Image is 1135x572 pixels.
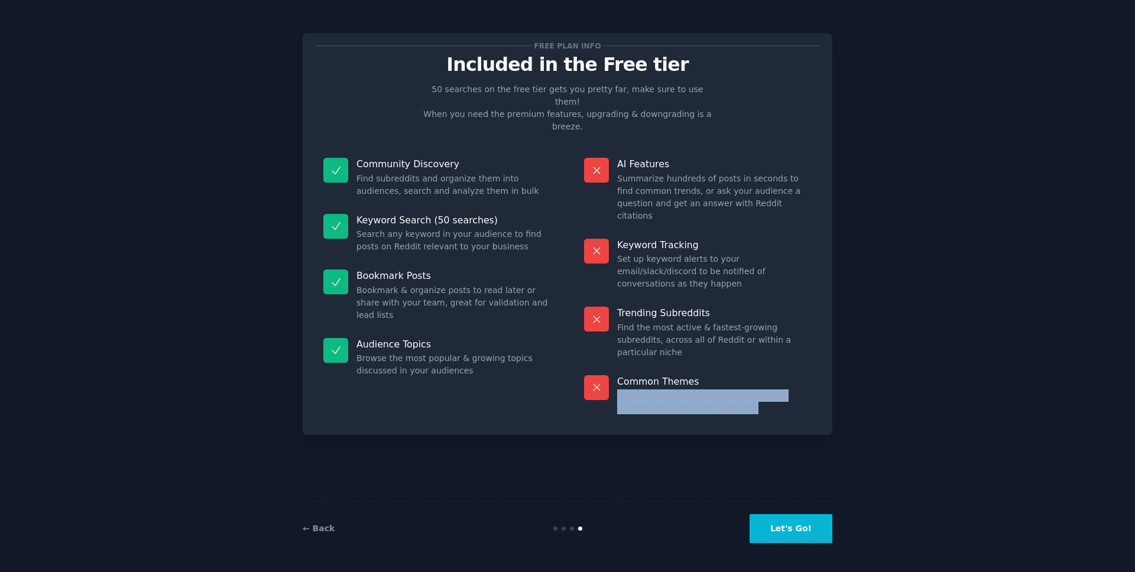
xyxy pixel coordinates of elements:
p: AI Features [617,158,812,170]
dd: GummySearch identifies pain points and solution requests in any subreddit [617,389,812,414]
p: 50 searches on the free tier gets you pretty far, make sure to use them! When you need the premiu... [419,83,716,133]
p: Keyword Tracking [617,239,812,251]
dd: Browse the most popular & growing topics discussed in your audiences [356,352,551,377]
dd: Find the most active & fastest-growing subreddits, across all of Reddit or within a particular niche [617,321,812,359]
dd: Find subreddits and organize them into audiences, search and analyze them in bulk [356,173,551,197]
p: Audience Topics [356,338,551,350]
p: Trending Subreddits [617,307,812,319]
dd: Set up keyword alerts to your email/slack/discord to be notified of conversations as they happen [617,253,812,290]
button: Let's Go! [750,514,832,543]
p: Bookmark Posts [356,269,551,282]
dd: Bookmark & organize posts to read later or share with your team, great for validation and lead lists [356,284,551,321]
p: Keyword Search (50 searches) [356,214,551,226]
dd: Summarize hundreds of posts in seconds to find common trends, or ask your audience a question and... [617,173,812,222]
a: ← Back [303,524,335,533]
span: Free plan info [532,40,603,52]
p: Community Discovery [356,158,551,170]
p: Common Themes [617,375,812,388]
dd: Search any keyword in your audience to find posts on Reddit relevant to your business [356,228,551,253]
p: Included in the Free tier [315,54,820,75]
